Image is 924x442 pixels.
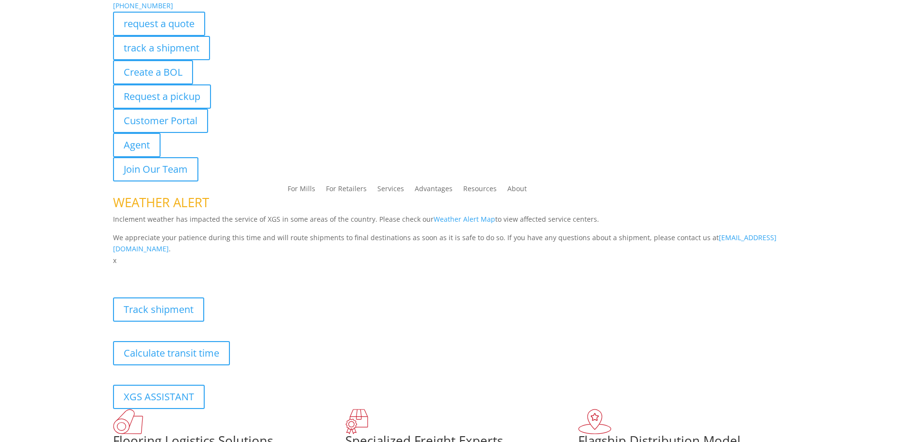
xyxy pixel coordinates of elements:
a: About [507,185,527,196]
a: Advantages [415,185,453,196]
p: Inclement weather has impacted the service of XGS in some areas of the country. Please check our ... [113,213,811,232]
a: [PHONE_NUMBER] [113,1,173,10]
span: WEATHER ALERT [113,194,209,211]
a: Agent [113,133,161,157]
a: Calculate transit time [113,341,230,365]
a: Create a BOL [113,60,193,84]
img: xgs-icon-focused-on-flooring-red [345,409,368,434]
a: Track shipment [113,297,204,322]
a: XGS ASSISTANT [113,385,205,409]
a: track a shipment [113,36,210,60]
a: Request a pickup [113,84,211,109]
a: For Mills [288,185,315,196]
a: For Retailers [326,185,367,196]
a: Join Our Team [113,157,198,181]
a: Services [377,185,404,196]
img: xgs-icon-flagship-distribution-model-red [578,409,612,434]
a: Weather Alert Map [434,214,495,224]
a: Resources [463,185,497,196]
a: Customer Portal [113,109,208,133]
img: xgs-icon-total-supply-chain-intelligence-red [113,409,143,434]
a: request a quote [113,12,205,36]
b: Visibility, transparency, and control for your entire supply chain. [113,268,329,277]
p: x [113,255,811,266]
p: We appreciate your patience during this time and will route shipments to final destinations as so... [113,232,811,255]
